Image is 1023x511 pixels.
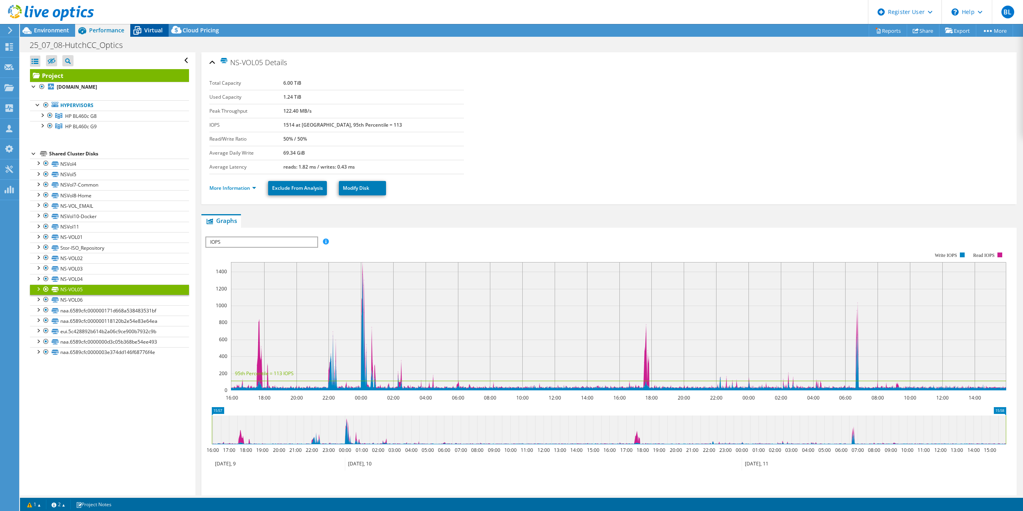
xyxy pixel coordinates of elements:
text: 14:00 [581,394,593,401]
b: 6.00 TiB [283,80,301,86]
text: 15:00 [984,447,996,453]
label: Read/Write Ratio [209,135,283,143]
a: NSVol10-Docker [30,211,189,221]
text: 04:00 [420,394,432,401]
text: 22:00 [710,394,722,401]
text: 02:00 [775,394,787,401]
text: 20:00 [678,394,690,401]
text: 23:00 [322,447,335,453]
a: naa.6589cfc0000003e374dd146f68776f4e [30,347,189,358]
text: 01:00 [356,447,368,453]
b: 122.40 MB/s [283,107,312,114]
span: IOPS [206,237,317,247]
a: NS-VOL05 [30,284,189,295]
text: 02:00 [769,447,781,453]
text: 14:00 [570,447,583,453]
label: Average Latency [209,163,283,171]
a: Exclude From Analysis [268,181,327,195]
text: 11:00 [521,447,533,453]
text: 15:00 [587,447,599,453]
a: NS-VOL03 [30,263,189,274]
text: 10:00 [504,447,517,453]
text: 10:00 [904,394,916,401]
text: 18:00 [240,447,252,453]
text: 08:00 [471,447,484,453]
a: NS-VOL01 [30,232,189,243]
text: 00:00 [339,447,351,453]
text: 16:00 [207,447,219,453]
text: 12:00 [934,447,947,453]
text: 04:00 [807,394,820,401]
text: 04:00 [405,447,418,453]
text: 17:00 [223,447,235,453]
text: 08:00 [484,394,496,401]
text: 02:00 [387,394,400,401]
text: 02:00 [372,447,384,453]
text: 00:00 [742,394,755,401]
text: 22:00 [306,447,318,453]
text: 1200 [216,285,227,292]
text: 03:00 [388,447,401,453]
a: 1 [22,499,46,509]
text: 13:00 [554,447,566,453]
a: 2 [46,499,71,509]
text: 10:00 [901,447,914,453]
label: Peak Throughput [209,107,283,115]
a: [DOMAIN_NAME] [30,82,189,92]
text: 09:00 [885,447,897,453]
text: 06:00 [438,447,450,453]
text: 09:00 [488,447,500,453]
b: 50% / 50% [283,135,307,142]
text: 03:00 [785,447,798,453]
a: NS-VOL02 [30,253,189,263]
svg: \n [951,8,959,16]
div: Shared Cluster Disks [49,149,189,159]
text: 95th Percentile = 113 IOPS [235,370,294,377]
text: 800 [219,319,227,326]
text: 12:00 [537,447,550,453]
text: 10:00 [516,394,529,401]
text: 05:00 [422,447,434,453]
span: NS-VOL05 [220,58,263,67]
text: 13:00 [951,447,963,453]
text: 14:00 [969,394,981,401]
a: NSVol7-Common [30,180,189,190]
b: reads: 1.82 ms / writes: 0.43 ms [283,163,355,170]
text: 23:00 [719,447,732,453]
a: NSVol5 [30,169,189,180]
span: Performance [89,26,124,34]
text: 20:00 [273,447,285,453]
text: 1000 [216,302,227,309]
text: Write IOPS [935,253,957,258]
text: 12:00 [936,394,949,401]
a: naa.6589cfc000000118120b2e54e83e64ea [30,316,189,326]
text: 16:00 [613,394,626,401]
text: 19:00 [653,447,665,453]
text: 18:00 [637,447,649,453]
label: Average Daily Write [209,149,283,157]
text: 08:00 [868,447,880,453]
text: 16:00 [603,447,616,453]
text: 1400 [216,268,227,275]
text: 21:00 [686,447,699,453]
text: 18:00 [645,394,658,401]
label: IOPS [209,121,283,129]
a: Share [907,24,939,37]
text: 06:00 [839,394,852,401]
a: NS-VOL06 [30,295,189,305]
text: 06:00 [835,447,848,453]
a: Hypervisors [30,100,189,111]
a: Stor-ISO_Repository [30,243,189,253]
span: Details [265,58,287,67]
h1: 25_07_08-HutchCC_Optics [26,41,135,50]
a: HP BL460c G8 [30,111,189,121]
a: NS-VOL04 [30,274,189,284]
a: Project [30,69,189,82]
text: 00:00 [736,447,748,453]
a: NSVol8-Home [30,190,189,201]
label: Used Capacity [209,93,283,101]
a: Export [939,24,976,37]
a: eui.5c428892b614b2a06c9ce900b7932c9b [30,326,189,336]
b: 1514 at [GEOGRAPHIC_DATA], 95th Percentile = 113 [283,121,402,128]
text: Read IOPS [973,253,995,258]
